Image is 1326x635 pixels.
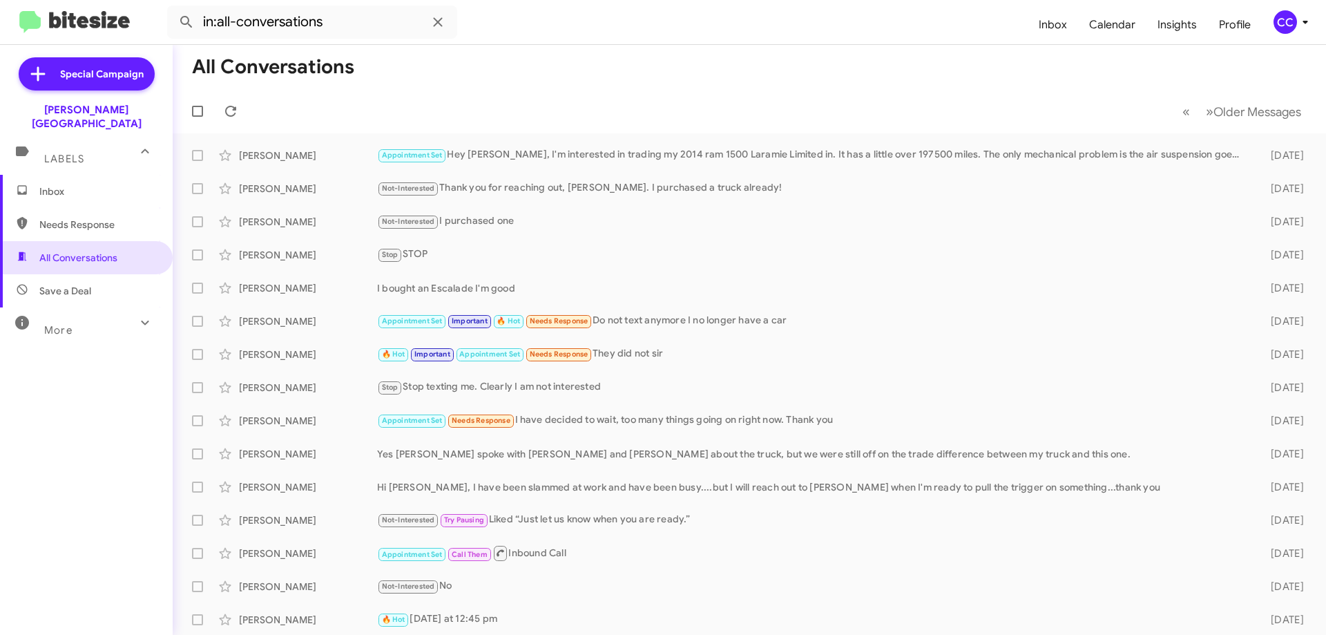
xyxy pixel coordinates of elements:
[377,379,1249,395] div: Stop texting me. Clearly I am not interested
[382,550,443,559] span: Appointment Set
[377,578,1249,594] div: No
[44,324,73,337] span: More
[377,313,1249,329] div: Do not text anymore I no longer have a car
[1249,182,1315,196] div: [DATE]
[44,153,84,165] span: Labels
[60,67,144,81] span: Special Campaign
[382,383,398,392] span: Stop
[497,316,520,325] span: 🔥 Hot
[377,281,1249,295] div: I bought an Escalade I'm good
[1146,5,1208,45] a: Insights
[382,350,405,359] span: 🔥 Hot
[459,350,520,359] span: Appointment Set
[377,480,1249,494] div: Hi [PERSON_NAME], I have been slammed at work and have been busy....but I will reach out to [PERS...
[530,350,588,359] span: Needs Response
[1249,547,1315,560] div: [DATE]
[377,544,1249,562] div: Inbound Call
[1249,281,1315,295] div: [DATE]
[1249,248,1315,262] div: [DATE]
[1198,97,1309,126] button: Next
[1274,10,1297,34] div: CC
[19,57,155,91] a: Special Campaign
[239,248,377,262] div: [PERSON_NAME]
[1208,5,1262,45] a: Profile
[239,414,377,428] div: [PERSON_NAME]
[1028,5,1078,45] a: Inbox
[239,580,377,594] div: [PERSON_NAME]
[1249,480,1315,494] div: [DATE]
[1249,580,1315,594] div: [DATE]
[239,314,377,328] div: [PERSON_NAME]
[382,316,443,325] span: Appointment Set
[382,582,435,591] span: Not-Interested
[452,416,510,425] span: Needs Response
[530,316,588,325] span: Needs Response
[1249,149,1315,162] div: [DATE]
[377,346,1249,362] div: They did not sir
[39,251,117,265] span: All Conversations
[444,515,484,524] span: Try Pausing
[377,413,1249,428] div: I have decided to wait, too many things going on right now. Thank you
[239,513,377,527] div: [PERSON_NAME]
[1249,348,1315,361] div: [DATE]
[239,281,377,295] div: [PERSON_NAME]
[1213,104,1301,120] span: Older Messages
[239,215,377,229] div: [PERSON_NAME]
[1175,97,1309,126] nav: Page navigation example
[39,218,157,231] span: Needs Response
[377,180,1249,196] div: Thank you for reaching out, [PERSON_NAME]. I purchased a truck already!
[1182,103,1190,120] span: «
[414,350,450,359] span: Important
[239,348,377,361] div: [PERSON_NAME]
[377,247,1249,263] div: STOP
[1249,381,1315,395] div: [DATE]
[1249,215,1315,229] div: [DATE]
[39,184,157,198] span: Inbox
[1262,10,1311,34] button: CC
[1249,513,1315,527] div: [DATE]
[1249,447,1315,461] div: [DATE]
[1249,314,1315,328] div: [DATE]
[377,447,1249,461] div: Yes [PERSON_NAME] spoke with [PERSON_NAME] and [PERSON_NAME] about the truck, but we were still o...
[239,613,377,627] div: [PERSON_NAME]
[377,147,1249,163] div: Hey [PERSON_NAME], I'm interested in trading my 2014 ram 1500 Laramie Limited in. It has a little...
[382,515,435,524] span: Not-Interested
[39,284,91,298] span: Save a Deal
[382,615,405,624] span: 🔥 Hot
[1174,97,1198,126] button: Previous
[452,316,488,325] span: Important
[239,149,377,162] div: [PERSON_NAME]
[382,151,443,160] span: Appointment Set
[167,6,457,39] input: Search
[382,217,435,226] span: Not-Interested
[1249,613,1315,627] div: [DATE]
[382,250,398,259] span: Stop
[382,184,435,193] span: Not-Interested
[1206,103,1213,120] span: »
[452,550,488,559] span: Call Them
[377,612,1249,627] div: [DATE] at 12:45 pm
[382,416,443,425] span: Appointment Set
[239,547,377,560] div: [PERSON_NAME]
[377,214,1249,229] div: I purchased one
[1249,414,1315,428] div: [DATE]
[1078,5,1146,45] a: Calendar
[239,381,377,395] div: [PERSON_NAME]
[377,512,1249,528] div: Liked “Just let us know when you are ready.”
[239,447,377,461] div: [PERSON_NAME]
[239,480,377,494] div: [PERSON_NAME]
[192,56,354,78] h1: All Conversations
[239,182,377,196] div: [PERSON_NAME]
